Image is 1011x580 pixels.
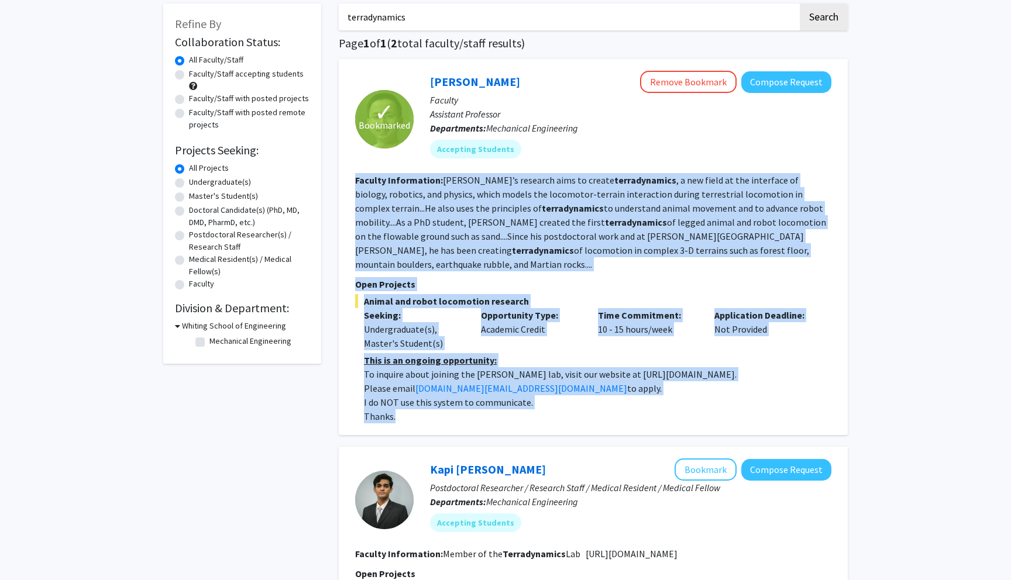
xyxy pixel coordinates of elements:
h2: Projects Seeking: [175,143,310,157]
label: Faculty/Staff with posted remote projects [189,106,310,131]
p: Please email to apply. [364,381,831,395]
button: Compose Request to Kapi Ketan Mehta [741,459,831,481]
p: Seeking: [364,308,463,322]
label: Faculty/Staff accepting students [189,68,304,80]
b: terradynamics [605,216,667,228]
span: Animal and robot locomotion research [355,294,831,308]
button: Compose Request to Chen Li [741,71,831,93]
b: terradynamics [512,244,574,256]
iframe: Chat [9,527,50,571]
span: 2 [391,36,397,50]
button: Add Kapi Ketan Mehta to Bookmarks [675,458,737,481]
b: Departments: [430,496,486,508]
span: Mechanical Engineering [486,496,578,508]
p: Opportunity Type: [481,308,580,322]
b: Faculty Information: [355,548,443,560]
mat-chip: Accepting Students [430,140,521,158]
label: Mechanical Engineering [209,335,291,347]
h2: Collaboration Status: [175,35,310,49]
label: Faculty/Staff with posted projects [189,92,309,105]
label: All Projects [189,162,229,174]
label: Postdoctoral Researcher(s) / Research Staff [189,229,310,253]
span: Refine By [175,16,221,31]
span: Bookmarked [359,118,410,132]
mat-chip: Accepting Students [430,513,521,532]
h3: Whiting School of Engineering [182,320,286,332]
fg-read-more: Member of the Lab [URL][DOMAIN_NAME] [443,548,678,560]
label: Faculty [189,278,214,290]
u: This is an ongoing opportunity: [364,354,497,366]
label: Doctoral Candidate(s) (PhD, MD, DMD, PharmD, etc.) [189,204,310,229]
p: Faculty [430,93,831,107]
p: Assistant Professor [430,107,831,121]
label: Master's Student(s) [189,190,258,202]
h2: Division & Department: [175,301,310,315]
span: ✓ [374,106,394,118]
div: Not Provided [706,308,823,350]
span: 1 [380,36,387,50]
a: [PERSON_NAME] [430,74,520,89]
button: Remove Bookmark [640,71,737,93]
label: Medical Resident(s) / Medical Fellow(s) [189,253,310,278]
p: Thanks. [364,409,831,423]
label: All Faculty/Staff [189,54,243,66]
label: Undergraduate(s) [189,176,251,188]
b: terradynamics [542,202,604,214]
a: [DOMAIN_NAME][EMAIL_ADDRESS][DOMAIN_NAME] [415,382,627,394]
p: To inquire about joining the [PERSON_NAME] lab, visit our website at [URL][DOMAIN_NAME]. [364,367,831,381]
p: I do NOT use this system to communicate. [364,395,831,409]
div: 10 - 15 hours/week [589,308,706,350]
h1: Page of ( total faculty/staff results) [339,36,848,50]
b: Departments: [430,122,486,134]
a: Kapi [PERSON_NAME] [430,462,546,477]
b: Faculty Information: [355,174,443,186]
div: Academic Credit [472,308,589,350]
input: Search Keywords [339,4,798,30]
b: terradynamics [614,174,676,186]
div: Undergraduate(s), Master's Student(s) [364,322,463,350]
span: 1 [363,36,370,50]
p: Open Projects [355,277,831,291]
p: Application Deadline: [714,308,814,322]
p: Postdoctoral Researcher / Research Staff / Medical Resident / Medical Fellow [430,481,831,495]
p: Time Commitment: [598,308,697,322]
span: Mechanical Engineering [486,122,578,134]
b: Terradynamics [503,548,566,560]
button: Search [800,4,848,30]
fg-read-more: [PERSON_NAME]’s research aims to create , a new field at the interface of biology, robotics, and ... [355,174,826,270]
